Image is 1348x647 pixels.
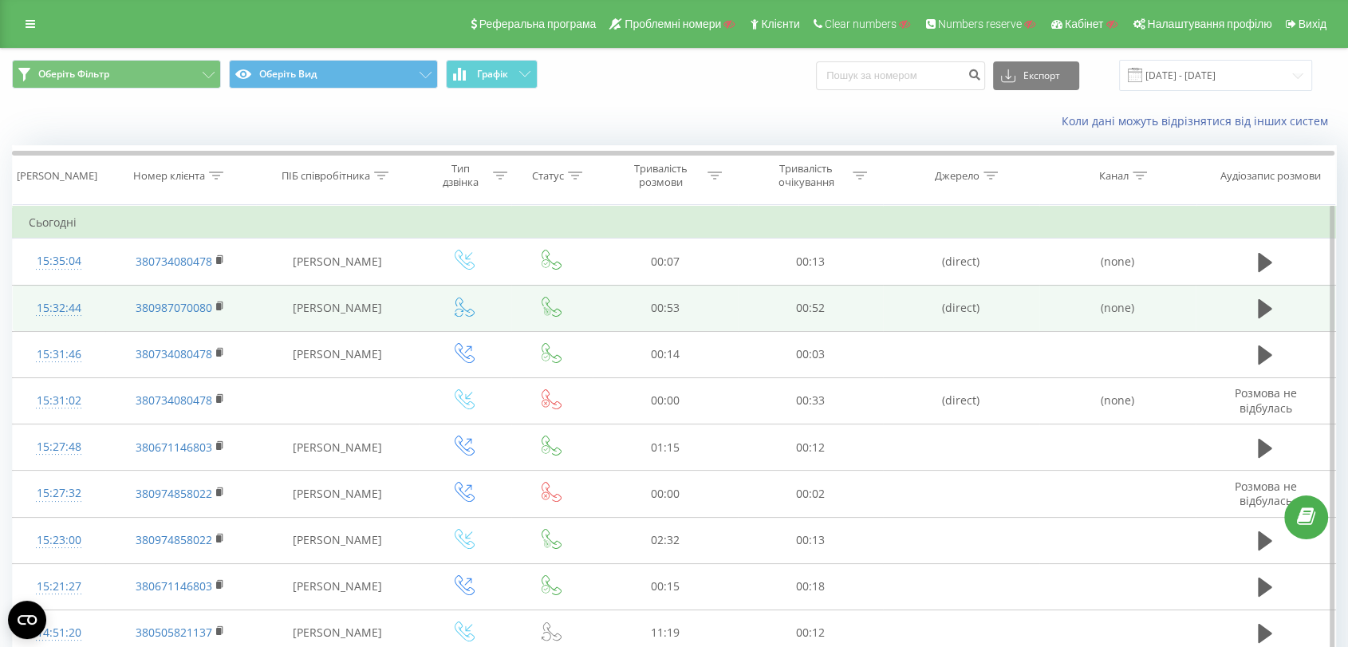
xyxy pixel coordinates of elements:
td: 00:13 [738,239,883,285]
td: [PERSON_NAME] [256,517,419,563]
a: 380974858022 [136,532,212,547]
div: 15:27:48 [29,432,89,463]
button: Open CMP widget [8,601,46,639]
span: Розмова не відбулась [1234,479,1296,508]
td: 00:33 [738,377,883,424]
div: Тривалість очікування [763,162,849,189]
button: Оберіть Фільтр [12,60,221,89]
td: (none) [1039,285,1196,331]
td: 00:15 [593,563,738,610]
span: Clear numbers [825,18,897,30]
td: (direct) [883,285,1039,331]
td: [PERSON_NAME] [256,331,419,377]
span: Оберіть Фільтр [38,68,109,81]
div: Канал [1099,169,1129,183]
div: [PERSON_NAME] [17,169,97,183]
div: 15:31:02 [29,385,89,416]
span: Налаштування профілю [1147,18,1271,30]
a: 380671146803 [136,578,212,594]
span: Numbers reserve [938,18,1022,30]
td: [PERSON_NAME] [256,285,419,331]
span: Графік [477,69,508,80]
span: Реферальна програма [479,18,597,30]
div: Статус [532,169,564,183]
a: 380734080478 [136,254,212,269]
td: (direct) [883,239,1039,285]
a: Коли дані можуть відрізнятися вiд інших систем [1062,113,1336,128]
td: 02:32 [593,517,738,563]
div: 15:27:32 [29,478,89,509]
div: 15:31:46 [29,339,89,370]
td: 00:07 [593,239,738,285]
div: Тип дзвінка [433,162,489,189]
td: 01:15 [593,424,738,471]
td: [PERSON_NAME] [256,239,419,285]
td: 00:52 [738,285,883,331]
a: 380671146803 [136,440,212,455]
span: Клієнти [761,18,800,30]
a: 380987070080 [136,300,212,315]
div: ПІБ співробітника [282,169,370,183]
td: 00:02 [738,471,883,517]
div: Джерело [935,169,979,183]
input: Пошук за номером [816,61,985,90]
button: Експорт [993,61,1079,90]
td: Сьогодні [13,207,1336,239]
td: 00:00 [593,377,738,424]
td: 00:12 [738,424,883,471]
button: Графік [446,60,538,89]
td: 00:00 [593,471,738,517]
a: 380734080478 [136,393,212,408]
div: Номер клієнта [133,169,205,183]
td: 00:18 [738,563,883,610]
div: 15:35:04 [29,246,89,277]
span: Розмова не відбулась [1234,385,1296,415]
a: 380505821137 [136,625,212,640]
div: Аудіозапис розмови [1220,169,1321,183]
td: 00:03 [738,331,883,377]
td: [PERSON_NAME] [256,471,419,517]
div: 15:23:00 [29,525,89,556]
td: (direct) [883,377,1039,424]
td: 00:53 [593,285,738,331]
td: 00:13 [738,517,883,563]
span: Кабінет [1065,18,1104,30]
button: Оберіть Вид [229,60,438,89]
td: [PERSON_NAME] [256,424,419,471]
span: Вихід [1299,18,1326,30]
td: (none) [1039,239,1196,285]
div: 15:32:44 [29,293,89,324]
td: [PERSON_NAME] [256,563,419,610]
span: Проблемні номери [625,18,721,30]
div: 15:21:27 [29,571,89,602]
a: 380974858022 [136,486,212,501]
a: 380734080478 [136,346,212,361]
td: (none) [1039,377,1196,424]
td: 00:14 [593,331,738,377]
div: Тривалість розмови [618,162,704,189]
